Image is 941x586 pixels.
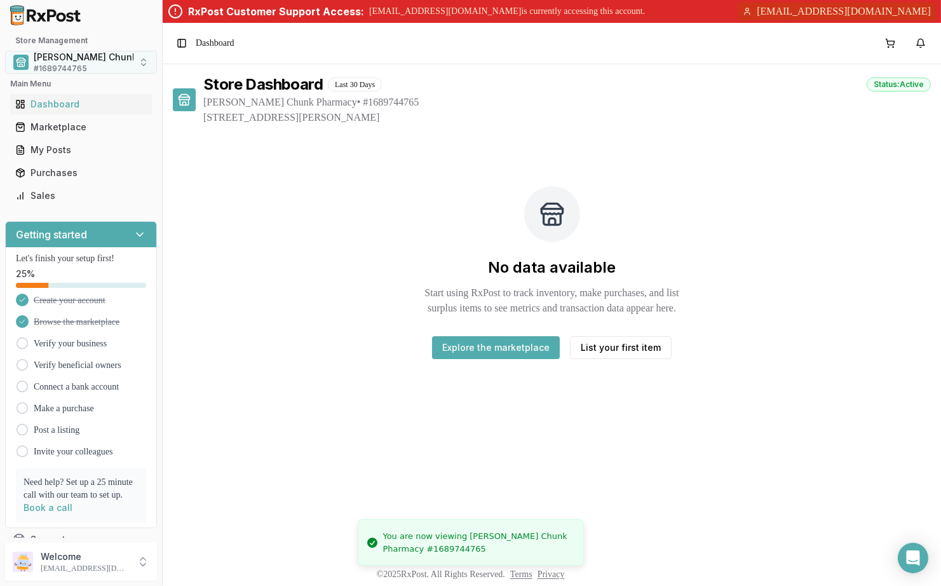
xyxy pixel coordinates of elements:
[10,93,152,116] a: Dashboard
[16,227,87,242] h3: Getting started
[24,476,139,501] p: Need help? Set up a 25 minute call with our team to set up.
[5,51,157,74] button: Select a view
[16,252,146,265] p: Let's finish your setup first!
[34,359,121,372] a: Verify beneficial owners
[203,95,931,110] span: [PERSON_NAME] Chunk Pharmacy • # 1689744765
[10,184,152,207] a: Sales
[5,163,157,183] button: Purchases
[34,294,105,307] span: Create your account
[15,189,147,202] div: Sales
[757,4,931,19] span: [EMAIL_ADDRESS][DOMAIN_NAME]
[34,446,112,458] a: Invite your colleagues
[34,402,94,415] a: Make a purchase
[15,144,147,156] div: My Posts
[34,424,79,437] a: Post a listing
[510,569,532,579] a: Terms
[5,140,157,160] button: My Posts
[5,94,157,114] button: Dashboard
[15,121,147,133] div: Marketplace
[570,336,672,359] button: List your first item
[13,552,33,572] img: User avatar
[15,167,147,179] div: Purchases
[867,78,931,92] div: Status: Active
[203,110,931,125] span: [STREET_ADDRESS][PERSON_NAME]
[16,268,35,280] span: 25 %
[432,336,560,359] button: Explore the marketplace
[328,78,382,92] div: Last 30 Days
[5,117,157,137] button: Marketplace
[41,563,129,573] p: [EMAIL_ADDRESS][DOMAIN_NAME]
[383,530,573,555] div: You are now viewing [PERSON_NAME] Chunk Pharmacy #1689744765
[898,543,928,573] div: Open Intercom Messenger
[369,5,645,18] p: [EMAIL_ADDRESS][DOMAIN_NAME] is currently accessing this account.
[5,186,157,206] button: Sales
[538,569,565,579] a: Privacy
[34,337,107,350] a: Verify your business
[41,550,129,563] p: Welcome
[196,37,234,50] nav: breadcrumb
[10,139,152,161] a: My Posts
[10,116,152,139] a: Marketplace
[203,74,323,95] h1: Store Dashboard
[34,64,87,74] span: # 1689744765
[5,5,86,25] img: RxPost Logo
[5,36,157,46] h2: Store Management
[5,528,157,551] button: Support
[34,316,119,329] span: Browse the marketplace
[15,98,147,111] div: Dashboard
[188,4,364,19] div: RxPost Customer Support Access:
[34,51,184,64] span: [PERSON_NAME] Chunk Pharmacy
[196,37,234,50] span: Dashboard
[488,257,616,278] h2: No data available
[24,502,72,513] a: Book a call
[10,79,152,89] h2: Main Menu
[34,381,119,393] a: Connect a bank account
[10,161,152,184] a: Purchases
[410,285,694,316] p: Start using RxPost to track inventory, make purchases, and list surplus items to see metrics and ...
